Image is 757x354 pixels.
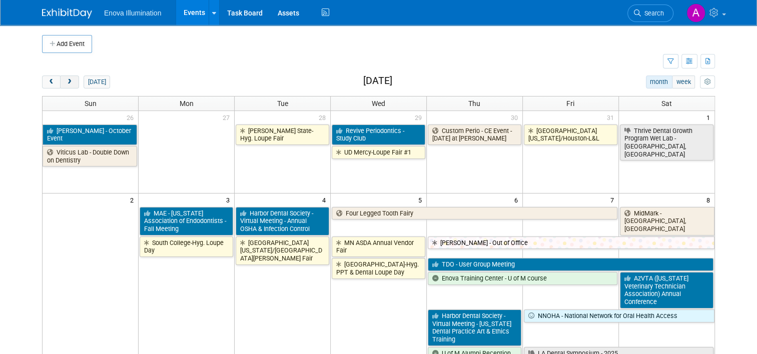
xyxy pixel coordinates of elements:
[332,236,425,257] a: MN ASDA Annual Vendor Fair
[126,111,138,123] span: 26
[225,193,234,206] span: 3
[705,193,714,206] span: 8
[513,193,522,206] span: 6
[140,236,233,257] a: South College-Hyg. Loupe Day
[646,75,672,88] button: month
[468,99,480,107] span: Thu
[321,193,330,206] span: 4
[428,124,521,145] a: Custom Perio - CE Event - [DATE] at [PERSON_NAME]
[428,309,521,346] a: Harbor Dental Society - Virtual Meeting - [US_STATE] Dental Practice Art & Ethics Training
[332,258,425,278] a: [GEOGRAPHIC_DATA]-Hyg. PPT & Dental Loupe Day
[609,193,618,206] span: 7
[236,124,329,145] a: [PERSON_NAME] State-Hyg. Loupe Fair
[104,9,161,17] span: Enova Illumination
[222,111,234,123] span: 27
[620,272,713,308] a: AzVTA ([US_STATE] Veterinary Technician Association) Annual Conference
[332,146,425,159] a: UD Mercy-Loupe Fair #1
[332,207,617,220] a: Four Legged Tooth Fairy
[318,111,330,123] span: 28
[700,75,715,88] button: myCustomButton
[524,309,714,322] a: NNOHA - National Network for Oral Health Access
[627,4,673,22] a: Search
[661,99,672,107] span: Sat
[641,9,664,17] span: Search
[704,79,710,85] i: Personalize Calendar
[606,111,618,123] span: 31
[705,111,714,123] span: 1
[277,99,288,107] span: Tue
[672,75,695,88] button: week
[43,146,137,166] a: Viticus Lab - Double Down on Dentistry
[84,75,110,88] button: [DATE]
[60,75,79,88] button: next
[428,236,714,249] a: [PERSON_NAME] - Out of Office
[428,272,617,285] a: Enova Training Center - U of M course
[417,193,426,206] span: 5
[372,99,385,107] span: Wed
[686,3,705,22] img: Andrea Miller
[566,99,574,107] span: Fri
[236,236,329,265] a: [GEOGRAPHIC_DATA][US_STATE]/[GEOGRAPHIC_DATA][PERSON_NAME] Fair
[620,124,713,161] a: Thrive Dental Growth Program Wet Lab - [GEOGRAPHIC_DATA], [GEOGRAPHIC_DATA]
[129,193,138,206] span: 2
[43,124,137,145] a: [PERSON_NAME] - October Event
[620,207,714,235] a: MidMark - [GEOGRAPHIC_DATA], [GEOGRAPHIC_DATA]
[42,35,92,53] button: Add Event
[180,99,194,107] span: Mon
[524,124,617,145] a: [GEOGRAPHIC_DATA][US_STATE]/Houston-L&L
[510,111,522,123] span: 30
[42,75,61,88] button: prev
[414,111,426,123] span: 29
[140,207,233,235] a: MAE - [US_STATE] Association of Endodontists - Fall Meeting
[363,75,392,86] h2: [DATE]
[332,124,425,145] a: Revive Periodontics - Study Club
[42,8,92,18] img: ExhibitDay
[428,258,713,271] a: TDO - User Group Meeting
[85,99,97,107] span: Sun
[236,207,329,235] a: Harbor Dental Society - Virtual Meeting - Annual OSHA & Infection Control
